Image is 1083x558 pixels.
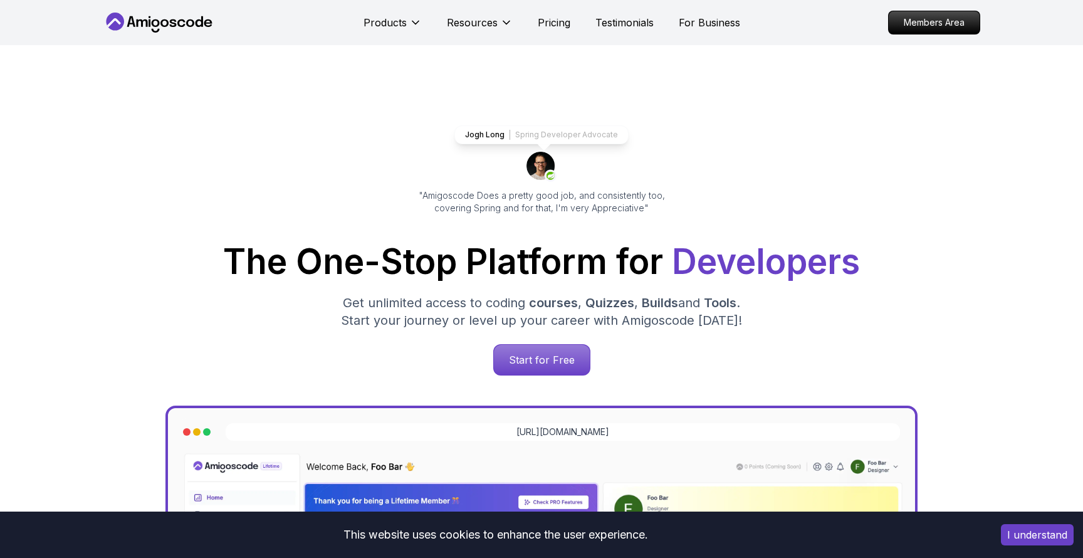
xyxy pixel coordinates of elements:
[529,295,578,310] span: courses
[672,241,860,282] span: Developers
[364,15,422,40] button: Products
[494,345,590,375] p: Start for Free
[447,15,498,30] p: Resources
[642,295,678,310] span: Builds
[493,344,590,376] a: Start for Free
[9,521,982,549] div: This website uses cookies to enhance the user experience.
[331,294,752,329] p: Get unlimited access to coding , , and . Start your journey or level up your career with Amigosco...
[888,11,980,34] a: Members Area
[585,295,634,310] span: Quizzes
[401,189,682,214] p: "Amigoscode Does a pretty good job, and consistently too, covering Spring and for that, I'm very ...
[679,15,740,30] a: For Business
[447,15,513,40] button: Resources
[465,130,505,140] p: Jogh Long
[889,11,980,34] p: Members Area
[515,130,618,140] p: Spring Developer Advocate
[595,15,654,30] a: Testimonials
[1005,480,1083,539] iframe: chat widget
[364,15,407,30] p: Products
[113,245,970,279] h1: The One-Stop Platform for
[516,426,609,438] a: [URL][DOMAIN_NAME]
[526,152,557,182] img: josh long
[704,295,736,310] span: Tools
[1001,524,1074,545] button: Accept cookies
[538,15,570,30] a: Pricing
